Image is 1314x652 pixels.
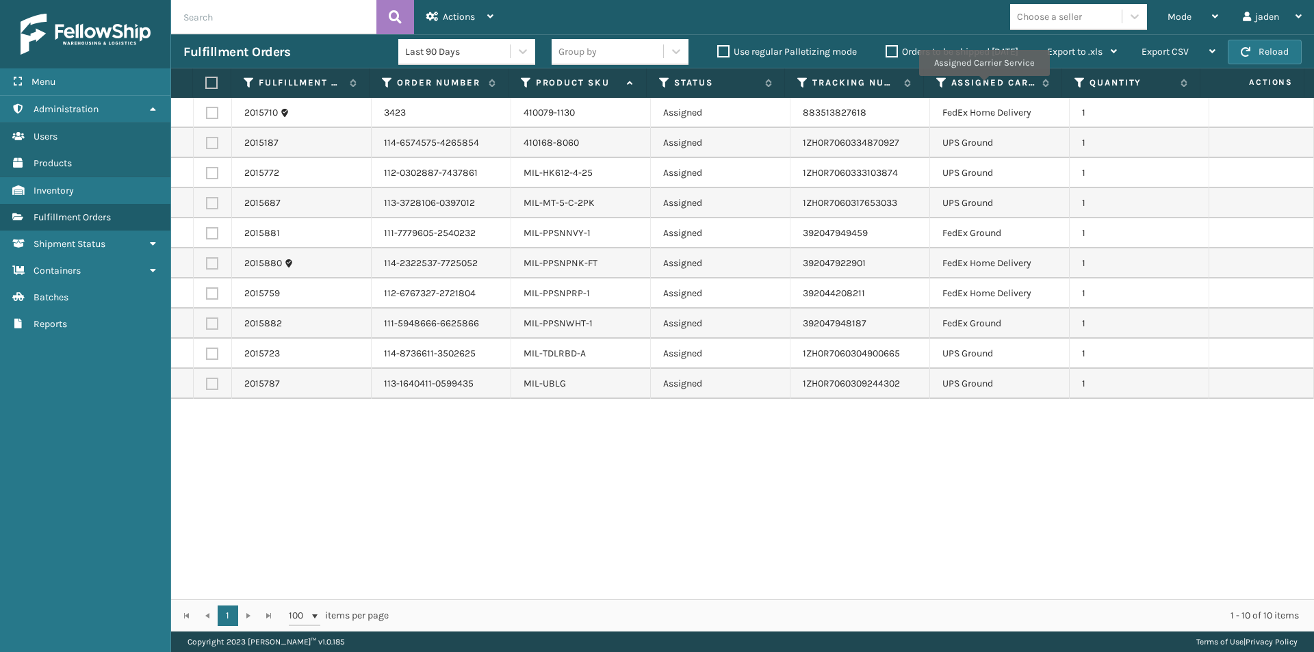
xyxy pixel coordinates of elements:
span: 100 [289,609,309,623]
label: Orders to be shipped [DATE] [886,46,1018,57]
span: Batches [34,291,68,303]
a: 1ZH0R7060309244302 [803,378,900,389]
a: 883513827618 [803,107,866,118]
label: Quantity [1090,77,1174,89]
a: 2015787 [244,377,280,391]
a: Terms of Use [1196,637,1244,647]
a: MIL-PPSNPNK-FT [524,257,597,269]
td: 1 [1070,248,1209,278]
div: Last 90 Days [405,44,511,59]
a: MIL-TDLRBD-A [524,348,586,359]
div: | [1196,631,1298,652]
a: 1ZH0R7060333103874 [803,167,898,179]
label: Use regular Palletizing mode [717,46,857,57]
td: 1 [1070,309,1209,339]
p: Copyright 2023 [PERSON_NAME]™ v 1.0.185 [188,631,345,652]
a: 2015759 [244,287,280,300]
a: 392047949459 [803,227,868,239]
td: Assigned [651,369,790,399]
a: 410079-1130 [524,107,575,118]
a: 2015187 [244,136,279,150]
a: MIL-PPSNNVY-1 [524,227,591,239]
a: 392044208211 [803,287,865,299]
td: UPS Ground [930,158,1070,188]
a: Privacy Policy [1246,637,1298,647]
td: UPS Ground [930,188,1070,218]
span: Inventory [34,185,74,196]
span: items per page [289,605,389,626]
label: Assigned Carrier Service [951,77,1035,89]
td: 113-3728106-0397012 [372,188,511,218]
td: Assigned [651,188,790,218]
span: Reports [34,318,67,330]
span: Fulfillment Orders [34,211,111,223]
td: Assigned [651,309,790,339]
a: 1 [218,605,238,626]
td: Assigned [651,278,790,309]
td: 114-8736611-3502625 [372,339,511,369]
a: 1ZH0R7060317653033 [803,197,897,209]
label: Fulfillment Order Id [259,77,343,89]
td: FedEx Home Delivery [930,248,1070,278]
label: Tracking Number [812,77,897,89]
label: Order Number [397,77,481,89]
label: Status [674,77,758,89]
td: 1 [1070,369,1209,399]
td: FedEx Ground [930,309,1070,339]
td: Assigned [651,128,790,158]
a: 2015772 [244,166,279,180]
a: 410168-8060 [524,137,579,148]
td: Assigned [651,98,790,128]
a: 1ZH0R7060304900665 [803,348,900,359]
span: Actions [1204,71,1301,94]
button: Reload [1228,40,1302,64]
td: 1 [1070,188,1209,218]
h3: Fulfillment Orders [183,44,290,60]
div: Choose a seller [1017,10,1082,24]
a: 2015881 [244,226,280,240]
td: 1 [1070,98,1209,128]
span: Export CSV [1142,46,1189,57]
span: Administration [34,103,99,115]
a: 2015723 [244,347,280,361]
td: FedEx Home Delivery [930,278,1070,309]
span: Mode [1168,11,1191,23]
a: 1ZH0R7060334870927 [803,137,899,148]
td: 112-0302887-7437861 [372,158,511,188]
td: 111-5948666-6625866 [372,309,511,339]
span: Products [34,157,72,169]
a: 2015687 [244,196,281,210]
td: 111-7779605-2540232 [372,218,511,248]
td: UPS Ground [930,128,1070,158]
td: 1 [1070,128,1209,158]
a: 392047922901 [803,257,866,269]
td: Assigned [651,339,790,369]
td: FedEx Home Delivery [930,98,1070,128]
td: 3423 [372,98,511,128]
a: MIL-UBLG [524,378,566,389]
td: 1 [1070,158,1209,188]
div: Group by [558,44,597,59]
td: UPS Ground [930,369,1070,399]
td: 114-2322537-7725052 [372,248,511,278]
td: 112-6767327-2721804 [372,278,511,309]
td: Assigned [651,218,790,248]
span: Users [34,131,57,142]
label: Product SKU [536,77,620,89]
div: 1 - 10 of 10 items [408,609,1299,623]
a: MIL-PPSNPRP-1 [524,287,590,299]
a: 392047948187 [803,317,866,329]
td: 113-1640411-0599435 [372,369,511,399]
td: 1 [1070,278,1209,309]
span: Export to .xls [1047,46,1103,57]
td: Assigned [651,248,790,278]
a: MIL-HK612-4-25 [524,167,593,179]
a: 2015880 [244,257,282,270]
td: 1 [1070,339,1209,369]
span: Shipment Status [34,238,105,250]
td: Assigned [651,158,790,188]
td: 1 [1070,218,1209,248]
a: 2015710 [244,106,278,120]
img: logo [21,14,151,55]
span: Menu [31,76,55,88]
